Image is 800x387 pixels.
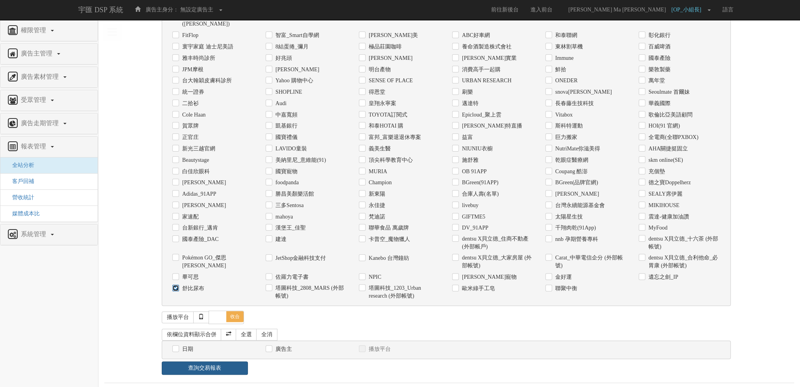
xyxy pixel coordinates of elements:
label: 國寶禮儀 [273,133,297,141]
label: foodpanda [273,179,299,187]
label: URBAN RESEARCH [460,77,512,85]
span: 權限管理 [19,27,50,33]
a: 客戶回補 [6,178,34,184]
span: 收合 [226,311,244,322]
label: 日期 [180,345,193,353]
label: 乾眼症醫療網 [553,156,588,164]
label: [PERSON_NAME] [273,66,319,74]
a: 廣告主管理 [6,48,92,60]
label: 廣告主 [273,345,292,353]
label: 智富_Smart自學網 [273,31,319,39]
label: 國泰產險_DAC [180,235,219,243]
label: [PERSON_NAME]實業 [460,54,517,62]
span: 廣告素材管理 [19,73,63,80]
label: 白佳欣眼科 [180,168,210,176]
label: 頂尖科學教育中心 [367,156,413,164]
label: 舒比尿布 [180,285,204,293]
label: 皇翔永寧案 [367,100,396,107]
label: Coupang 酷澎 [553,168,588,176]
label: SHOPLINE [273,88,302,96]
span: [PERSON_NAME] Ma [PERSON_NAME] [564,7,670,13]
label: 千翔肉乾(91App) [553,224,596,232]
label: 播放平台 [367,345,391,353]
label: Immune [553,54,574,62]
label: [PERSON_NAME] [180,179,226,187]
label: [PERSON_NAME]([PERSON_NAME]) [180,12,254,28]
label: 勝昌美顏樂活館 [273,190,314,198]
label: DV_91APP [460,224,488,232]
label: [PERSON_NAME]美 [367,31,418,39]
label: ONEDER [553,77,578,85]
label: Kanebo 台灣鐘紡 [367,254,409,262]
label: MURIA [367,168,387,176]
span: 系統管理 [19,231,50,237]
label: 凱基銀行 [273,122,297,130]
label: 遺忘之劍_IP [647,273,678,281]
label: 長春藤生技科技 [553,100,594,107]
label: 梵迪諾 [367,213,385,221]
label: 三多Sentosa [273,202,304,209]
label: 8結蛋捲_彌月 [273,43,309,51]
label: 聯華食品 萬歲牌 [367,224,409,232]
span: 無設定廣告主 [180,7,213,13]
label: 建達 [273,235,286,243]
label: 台新銀行_邁肯 [180,224,218,232]
label: 統一證券 [180,88,204,96]
label: JetShop金融科技支付 [273,254,326,262]
label: NIUNIU衣櫥 [460,145,493,153]
label: 雅丰時尚診所 [180,54,215,62]
label: 歐米綠手工皂 [460,285,495,293]
label: 畢可思 [180,273,199,281]
label: 寰宇家庭 迪士尼美語 [180,43,233,51]
label: Carat_中華電信企分 (外部帳號) [553,254,627,270]
label: [PERSON_NAME] [553,190,599,198]
a: 營收統計 [6,194,34,200]
label: LAVIDO童裝 [273,145,307,153]
span: 廣告主管理 [19,50,56,57]
label: 充個墊 [647,168,665,176]
label: 華義國際 [647,100,671,107]
label: dentsu X貝立德_合利他命_必胃康 (外部帳號) [647,254,720,270]
label: Epicloud_聚上雲 [460,111,501,119]
label: 全電商(全聯PXBOX) [647,133,698,141]
label: dentsu X貝立德_十六茶 (外部帳號) [647,235,720,251]
span: 全站分析 [6,162,34,168]
label: 卡普空_魔物獵人 [367,235,410,243]
label: FitFlop [180,31,198,39]
label: NutriMate你滋美得 [553,145,600,153]
label: 合庫人壽(名單) [460,190,499,198]
span: 媒體成本比 [6,211,40,217]
label: Champion [367,179,392,187]
label: 德之寶Doppelherz [647,179,691,187]
label: MIKIHOUSE [647,202,680,209]
span: 廣告走期管理 [19,120,63,126]
label: 施舒雅 [460,156,479,164]
label: 萬年堂 [647,77,665,85]
label: 鮮拾 [553,66,566,74]
label: JPM摩根 [180,66,203,74]
label: 斯科特運動 [553,122,583,130]
label: Cole Haan [180,111,205,119]
a: 查詢交易報表 [162,361,248,375]
span: 廣告主身分： [146,7,179,13]
label: 美納里尼_意維能(91) [273,156,326,164]
label: skm online(SE) [647,156,683,164]
label: dentsu X貝立德_住商不動產 (外部帳戶) [460,235,534,251]
label: HOI(91 官網) [647,122,680,130]
a: 全消 [256,329,277,341]
label: 漢堡王_佳聖 [273,224,306,232]
label: 台大翰穎皮膚科診所 [180,77,232,85]
a: 全選 [236,329,257,341]
label: 新光三越官網 [180,145,215,153]
label: 東林割草機 [553,43,583,51]
label: TOYOTA訂閱式 [367,111,407,119]
label: [PERSON_NAME] [180,202,226,209]
label: 消費高手一起購 [460,66,501,74]
label: 明台產物 [367,66,391,74]
label: 刷樂 [460,88,473,96]
label: 富邦_富樂退退休專案 [367,133,421,141]
label: 國寶寵物 [273,168,297,176]
label: dentsu X貝立德_大家房屋 (外部帳號) [460,254,534,270]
